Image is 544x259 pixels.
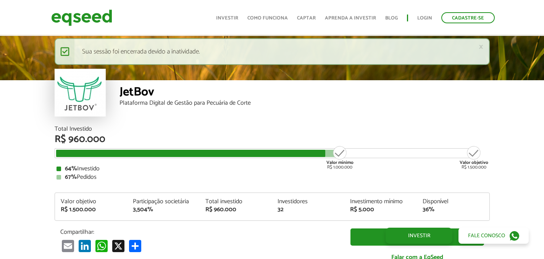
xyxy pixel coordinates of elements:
[423,199,484,205] div: Disponível
[247,16,288,21] a: Como funciona
[326,159,354,166] strong: Valor mínimo
[128,240,143,252] a: Compartilhar
[205,207,266,213] div: R$ 960.000
[423,207,484,213] div: 36%
[458,228,529,244] a: Fale conosco
[386,228,452,244] a: Investir
[55,126,490,132] div: Total Investido
[278,199,339,205] div: Investidores
[55,134,490,144] div: R$ 960.000
[133,199,194,205] div: Participação societária
[61,207,122,213] div: R$ 1.500.000
[385,16,398,21] a: Blog
[119,86,490,100] div: JetBov
[65,163,77,174] strong: 64%
[56,166,488,172] div: Investido
[55,38,490,65] div: Sua sessão foi encerrada devido a inatividade.
[479,43,483,51] a: ×
[205,199,266,205] div: Total investido
[350,207,411,213] div: R$ 5.000
[460,145,488,170] div: R$ 1.500.000
[325,16,376,21] a: Aprenda a investir
[441,12,495,23] a: Cadastre-se
[133,207,194,213] div: 3,504%
[417,16,432,21] a: Login
[51,8,112,28] img: EqSeed
[111,240,126,252] a: X
[278,207,339,213] div: 32
[216,16,238,21] a: Investir
[56,174,488,180] div: Pedidos
[94,240,109,252] a: WhatsApp
[460,159,488,166] strong: Valor objetivo
[60,228,339,236] p: Compartilhar:
[297,16,316,21] a: Captar
[65,172,77,182] strong: 67%
[60,240,76,252] a: Email
[119,100,490,106] div: Plataforma Digital de Gestão para Pecuária de Corte
[77,240,92,252] a: LinkedIn
[350,199,411,205] div: Investimento mínimo
[61,199,122,205] div: Valor objetivo
[326,145,354,170] div: R$ 1.000.000
[350,228,484,246] a: Investir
